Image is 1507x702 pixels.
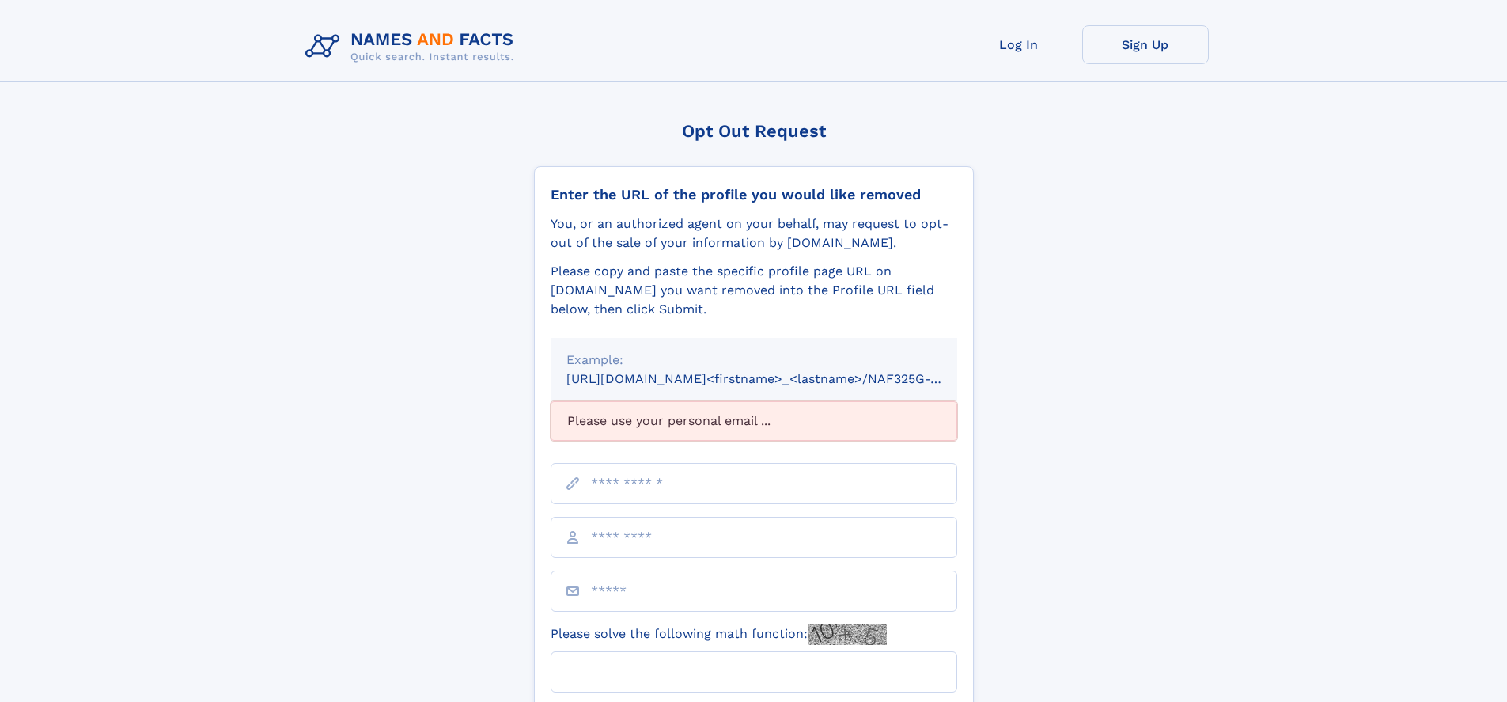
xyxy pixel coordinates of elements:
small: [URL][DOMAIN_NAME]<firstname>_<lastname>/NAF325G-xxxxxxxx [566,371,987,386]
div: Example: [566,351,941,370]
div: Please copy and paste the specific profile page URL on [DOMAIN_NAME] you want removed into the Pr... [551,262,957,319]
div: You, or an authorized agent on your behalf, may request to opt-out of the sale of your informatio... [551,214,957,252]
a: Log In [956,25,1082,64]
a: Sign Up [1082,25,1209,64]
div: Opt Out Request [534,121,974,141]
div: Enter the URL of the profile you would like removed [551,186,957,203]
label: Please solve the following math function: [551,624,887,645]
div: Please use your personal email ... [551,401,957,441]
img: Logo Names and Facts [299,25,527,68]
